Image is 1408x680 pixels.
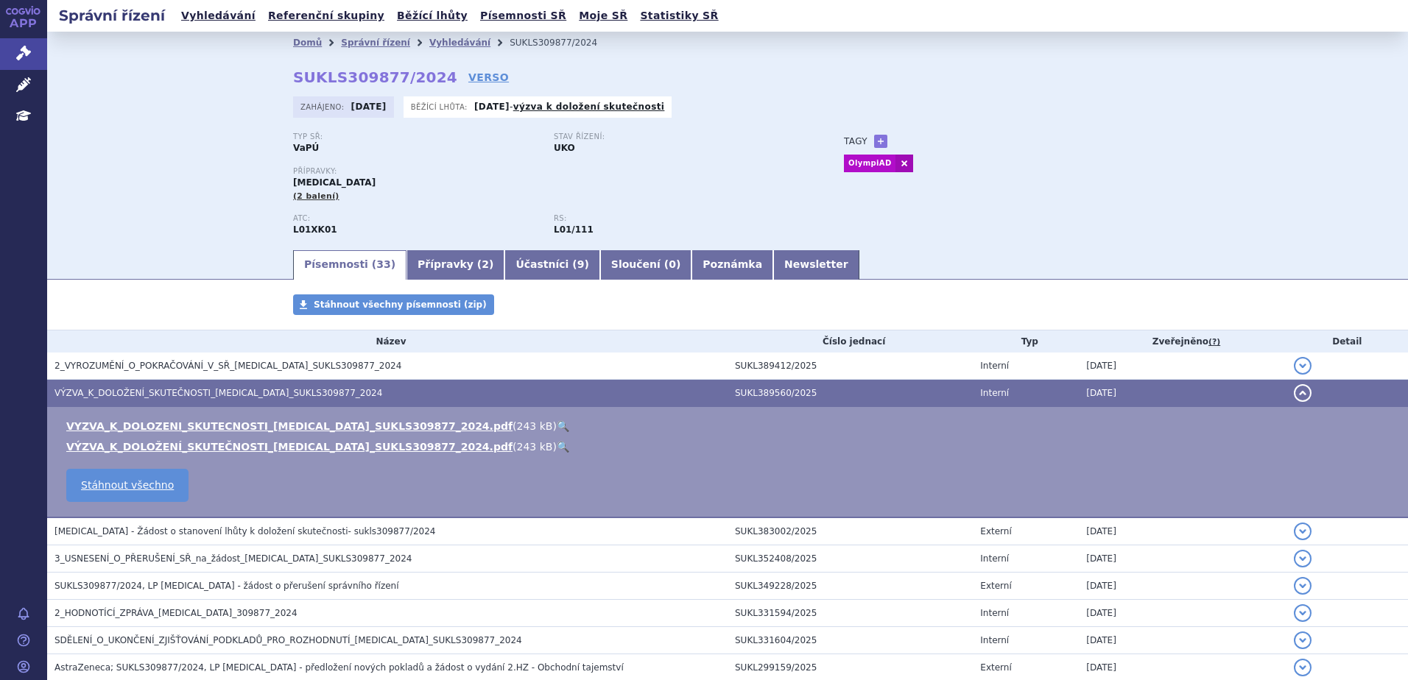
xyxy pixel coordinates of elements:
td: [DATE] [1079,627,1286,654]
span: 2_VYROZUMĚNÍ_O_POKRAČOVÁNÍ_V_SŘ_LYNPARZA_SUKLS309877_2024 [54,361,401,371]
td: [DATE] [1079,353,1286,380]
p: Stav řízení: [554,132,800,141]
a: Stáhnout všechno [66,469,189,502]
span: 0 [669,258,676,270]
td: SUKL349228/2025 [728,573,973,600]
span: 2_HODNOTÍCÍ_ZPRÁVA_LYNPARZA_309877_2024 [54,608,298,618]
a: Sloučení (0) [600,250,691,280]
th: Číslo jednací [728,330,973,353]
p: RS: [554,214,800,223]
span: SDĚLENÍ_O_UKONČENÍ_ZJIŠŤOVÁNÍ_PODKLADŮ_PRO_ROZHODNUTÍ_LYNPARZA_SUKLS309877_2024 [54,635,522,645]
span: SUKLS309877/2024, LP LYNPARZA - žádost o přerušení správního řízení [54,581,399,591]
a: 🔍 [557,441,569,453]
li: ( ) [66,419,1393,433]
a: Písemnosti SŘ [476,6,571,26]
a: výzva k doložení skutečnosti [513,102,665,112]
strong: SUKLS309877/2024 [293,68,457,86]
th: Zveřejněno [1079,330,1286,353]
button: detail [1294,604,1312,622]
a: Poznámka [691,250,773,280]
span: 9 [577,258,585,270]
span: [MEDICAL_DATA] [293,177,376,188]
a: Domů [293,38,322,48]
button: detail [1294,550,1312,567]
a: Správní řízení [341,38,410,48]
a: 🔍 [557,420,569,432]
button: detail [1294,577,1312,595]
a: Písemnosti (33) [293,250,406,280]
span: Externí [980,662,1011,673]
a: VÝZVA_K_DOLOŽENÍ_SKUTEČNOSTI_[MEDICAL_DATA]_SUKLS309877_2024.pdf [66,441,513,453]
strong: VaPÚ [293,143,319,153]
strong: UKO [554,143,575,153]
a: Referenční skupiny [264,6,389,26]
span: 3_USNESENÍ_O_PŘERUŠENÍ_SŘ_na_žádost_LYNPARZA_SUKLS309877_2024 [54,553,412,564]
strong: [DATE] [351,102,387,112]
span: 243 kB [517,420,553,432]
a: Stáhnout všechny písemnosti (zip) [293,294,494,315]
span: Externí [980,526,1011,536]
th: Název [47,330,728,353]
td: SUKL352408/2025 [728,545,973,573]
button: detail [1294,357,1312,375]
td: SUKL389412/2025 [728,353,973,380]
a: + [874,135,887,148]
td: [DATE] [1079,600,1286,627]
span: Běžící lhůta: [411,101,471,113]
a: Přípravky (2) [406,250,504,280]
h3: Tagy [844,132,867,150]
button: detail [1294,631,1312,649]
p: Přípravky: [293,167,814,176]
li: SUKLS309877/2024 [510,32,616,54]
span: VÝZVA_K_DOLOŽENÍ_SKUTEČNOSTI_LYNPARZA_SUKLS309877_2024 [54,388,382,398]
span: AstraZeneca; SUKLS309877/2024, LP LYNPARZA - předložení nových pokladů a žádost o vydání 2.HZ - O... [54,662,624,673]
a: VYZVA_K_DOLOZENI_SKUTECNOSTI_[MEDICAL_DATA]_SUKLS309877_2024.pdf [66,420,513,432]
span: 33 [376,258,390,270]
p: - [474,101,664,113]
span: Interní [980,553,1009,564]
td: SUKL389560/2025 [728,380,973,407]
li: ( ) [66,439,1393,454]
td: [DATE] [1079,380,1286,407]
span: Stáhnout všechny písemnosti (zip) [314,300,487,310]
p: Typ SŘ: [293,132,539,141]
a: Běžící lhůty [393,6,472,26]
a: Účastníci (9) [504,250,599,280]
button: detail [1294,384,1312,402]
strong: olaparib tbl. [554,224,594,235]
td: SUKL331604/2025 [728,627,973,654]
td: [DATE] [1079,545,1286,573]
td: [DATE] [1079,517,1286,545]
span: Externí [980,581,1011,591]
a: VERSO [468,70,509,85]
span: Interní [980,635,1009,645]
th: Detail [1286,330,1408,353]
strong: [DATE] [474,102,510,112]
button: detail [1294,659,1312,676]
abbr: (?) [1208,337,1220,347]
a: Vyhledávání [177,6,260,26]
a: OlympiAD [844,155,895,172]
span: Interní [980,361,1009,371]
p: ATC: [293,214,539,223]
a: Newsletter [773,250,859,280]
a: Vyhledávání [429,38,490,48]
span: Interní [980,388,1009,398]
th: Typ [973,330,1079,353]
strong: OLAPARIB [293,224,337,235]
td: SUKL383002/2025 [728,517,973,545]
span: Zahájeno: [300,101,347,113]
h2: Správní řízení [47,5,177,26]
td: SUKL331594/2025 [728,600,973,627]
span: (2 balení) [293,191,339,201]
span: 2 [482,258,489,270]
span: LYNPARZA - Žádost o stanovení lhůty k doložení skutečnosti- sukls309877/2024 [54,526,435,536]
span: Interní [980,608,1009,618]
a: Moje SŘ [574,6,632,26]
span: 243 kB [517,441,553,453]
a: Statistiky SŘ [636,6,722,26]
td: [DATE] [1079,573,1286,600]
button: detail [1294,523,1312,540]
